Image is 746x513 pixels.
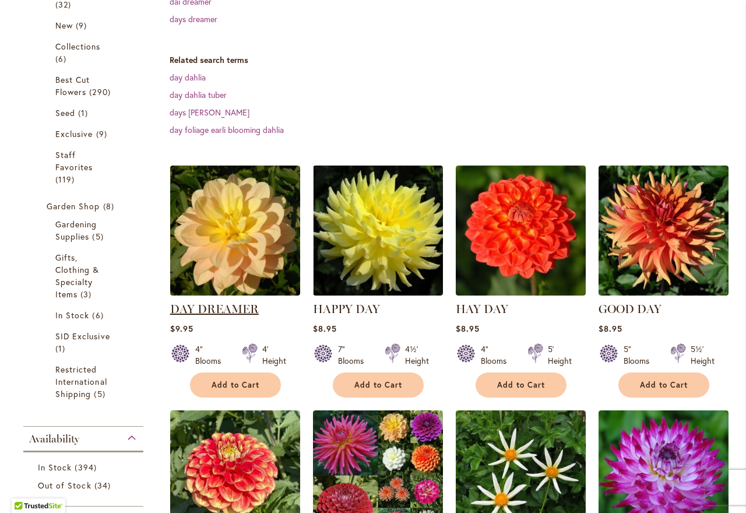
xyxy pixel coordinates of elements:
[354,380,402,390] span: Add to Cart
[170,302,259,316] a: DAY DREAMER
[55,218,114,243] a: Gardening Supplies
[92,230,106,243] span: 5
[170,54,734,66] dt: Related search terms
[190,373,281,398] button: Add to Cart
[333,373,424,398] button: Add to Cart
[624,343,656,367] div: 5" Blooms
[170,287,300,298] a: DAY DREAMER
[55,128,114,140] a: Exclusive
[55,219,97,242] span: Gardening Supplies
[55,252,100,300] span: Gifts, Clothing & Specialty Items
[338,343,371,367] div: 7" Blooms
[481,343,513,367] div: 4" Blooms
[96,128,110,140] span: 9
[195,343,228,367] div: 4" Blooms
[170,107,249,118] a: days [PERSON_NAME]
[38,461,132,473] a: In Stock 394
[170,124,284,135] a: day foliage earli blooming dahlia
[456,287,586,298] a: HAY DAY
[170,89,227,100] a: day dahlia tuber
[38,462,72,473] span: In Stock
[599,166,729,296] img: GOOD DAY
[38,479,132,491] a: Out of Stock 34
[548,343,572,367] div: 5' Height
[75,461,99,473] span: 394
[55,331,110,342] span: SID Exclusive
[691,343,715,367] div: 5½' Height
[212,380,259,390] span: Add to Cart
[94,388,108,400] span: 5
[262,343,286,367] div: 4' Height
[47,201,100,212] span: Garden Shop
[38,480,92,491] span: Out of Stock
[497,380,545,390] span: Add to Cart
[55,330,114,354] a: SID Exclusive
[55,74,90,97] span: Best Cut Flowers
[313,287,443,298] a: HAPPY DAY
[55,251,114,300] a: Gifts, Clothing &amp; Specialty Items
[78,107,91,119] span: 1
[456,302,508,316] a: HAY DAY
[55,173,78,185] span: 119
[92,309,106,321] span: 6
[55,73,114,98] a: Best Cut Flowers
[313,323,337,334] span: $8.95
[103,200,117,212] span: 8
[405,343,429,367] div: 4½' Height
[640,380,688,390] span: Add to Cart
[76,19,90,31] span: 9
[599,287,729,298] a: GOOD DAY
[599,323,622,334] span: $8.95
[55,342,68,354] span: 1
[55,107,114,119] a: Seed
[55,149,114,185] a: Staff Favorites
[55,149,93,173] span: Staff Favorites
[55,41,101,52] span: Collections
[55,309,114,321] a: In Stock
[55,363,114,400] a: Restricted International Shipping
[456,166,586,296] img: HAY DAY
[599,302,661,316] a: GOOD DAY
[313,166,443,296] img: HAPPY DAY
[618,373,709,398] button: Add to Cart
[313,302,380,316] a: HAPPY DAY
[170,72,206,83] a: day dahlia
[170,13,217,24] a: days dreamer
[55,310,89,321] span: In Stock
[80,288,94,300] span: 3
[170,166,300,296] img: DAY DREAMER
[29,433,79,445] span: Availability
[55,20,73,31] span: New
[94,479,114,491] span: 34
[9,472,41,504] iframe: Launch Accessibility Center
[170,323,193,334] span: $9.95
[456,323,480,334] span: $8.95
[55,128,93,139] span: Exclusive
[47,200,123,212] a: Garden Shop
[55,364,107,399] span: Restricted International Shipping
[476,373,566,398] button: Add to Cart
[55,40,114,65] a: Collections
[55,19,114,31] a: New
[55,52,69,65] span: 6
[55,107,75,118] span: Seed
[89,86,113,98] span: 290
